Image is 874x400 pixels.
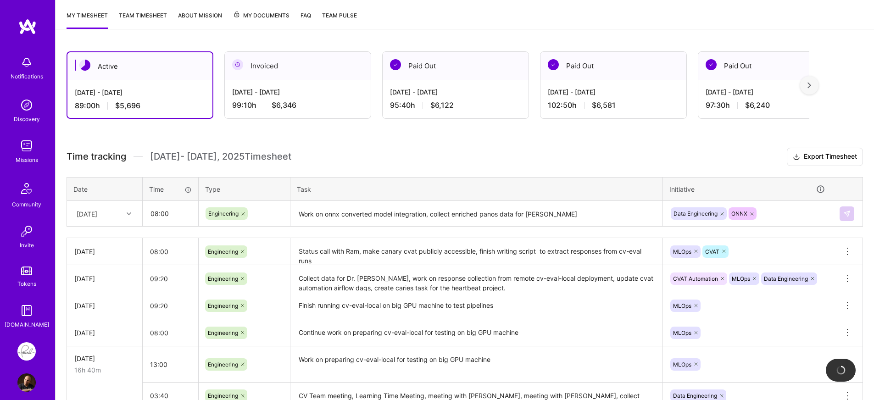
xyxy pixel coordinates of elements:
th: Task [290,177,663,201]
div: null [840,206,855,221]
div: [DATE] [77,209,97,218]
img: Invite [17,222,36,240]
img: Submit [843,210,851,217]
textarea: Status call with Ram, make canary cvat publicly accessible, finish writing script to extract resp... [291,239,662,264]
button: Export Timesheet [787,148,863,166]
span: $6,122 [430,100,454,110]
div: 99:10 h [232,100,363,110]
div: [DATE] - [DATE] [75,88,205,97]
a: Team timesheet [119,11,167,29]
div: Community [12,200,41,209]
div: [DATE] [74,274,135,283]
span: Engineering [208,329,238,336]
textarea: Work on onnx converted model integration, collect enriched panos data for [PERSON_NAME] [291,202,662,226]
th: Date [67,177,143,201]
img: User Avatar [17,373,36,392]
div: Active [67,52,212,80]
span: MLOps [673,361,691,368]
img: right [807,82,811,89]
div: Initiative [669,184,825,194]
span: $6,346 [272,100,296,110]
a: About Mission [178,11,222,29]
img: Paid Out [706,59,717,70]
a: My Documents [233,11,289,29]
a: FAQ [301,11,311,29]
img: logo [18,18,37,35]
input: HH:MM [143,321,198,345]
a: Pearl: ML Engineering Team [15,342,38,361]
div: Discovery [14,114,40,124]
div: [DOMAIN_NAME] [5,320,49,329]
div: Notifications [11,72,43,81]
div: Paid Out [383,52,529,80]
div: [DATE] [74,328,135,338]
a: Team Pulse [322,11,357,29]
textarea: Finish running cv-eval-local on big GPU machine to test pipelines [291,293,662,318]
span: Engineering [208,302,238,309]
span: Data Engineering [764,275,808,282]
div: Paid Out [540,52,686,80]
div: Time [149,184,192,194]
span: Engineering [208,392,238,399]
img: Paid Out [548,59,559,70]
i: icon Chevron [127,211,131,216]
img: loading [834,364,847,377]
span: Time tracking [67,151,126,162]
img: teamwork [17,137,36,155]
span: Team Pulse [322,12,357,19]
img: guide book [17,301,36,320]
span: MLOps [732,275,750,282]
div: [DATE] - [DATE] [390,87,521,97]
a: User Avatar [15,373,38,392]
div: Missions [16,155,38,165]
img: Pearl: ML Engineering Team [17,342,36,361]
div: [DATE] - [DATE] [706,87,837,97]
img: bell [17,53,36,72]
input: HH:MM [143,294,198,318]
div: Tokens [17,279,36,289]
textarea: Work on preparing cv-eval-local for testing on big GPU machine [291,347,662,382]
img: Invoiced [232,59,243,70]
img: Paid Out [390,59,401,70]
span: MLOps [673,248,691,255]
span: Data Engineering [674,210,718,217]
span: MLOps [673,329,691,336]
div: [DATE] [74,301,135,311]
div: 16h 40m [74,365,135,375]
span: MLOps [673,302,691,309]
img: discovery [17,96,36,114]
div: [DATE] - [DATE] [548,87,679,97]
span: Engineering [208,275,238,282]
img: Community [16,178,38,200]
div: [DATE] [74,354,135,363]
span: My Documents [233,11,289,21]
span: [DATE] - [DATE] , 2025 Timesheet [150,151,291,162]
div: 102:50 h [548,100,679,110]
span: $6,240 [745,100,770,110]
div: 89:00 h [75,101,205,111]
div: Paid Out [698,52,844,80]
span: $5,696 [115,101,140,111]
input: HH:MM [143,201,198,226]
div: Invoiced [225,52,371,80]
div: [DATE] - [DATE] [232,87,363,97]
span: $6,581 [592,100,616,110]
span: CVAT [705,248,719,255]
a: My timesheet [67,11,108,29]
div: [DATE] [74,247,135,256]
span: Engineering [208,361,238,368]
span: ONNX [731,210,747,217]
input: HH:MM [143,267,198,291]
input: HH:MM [143,352,198,377]
input: HH:MM [143,239,198,264]
img: Active [79,60,90,71]
div: 97:30 h [706,100,837,110]
img: tokens [21,267,32,275]
div: Invite [20,240,34,250]
span: Engineering [208,210,239,217]
i: icon Download [793,152,800,162]
span: Engineering [208,248,238,255]
div: 95:40 h [390,100,521,110]
span: CVAT Automation [673,275,718,282]
span: Data Engineering [673,392,717,399]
